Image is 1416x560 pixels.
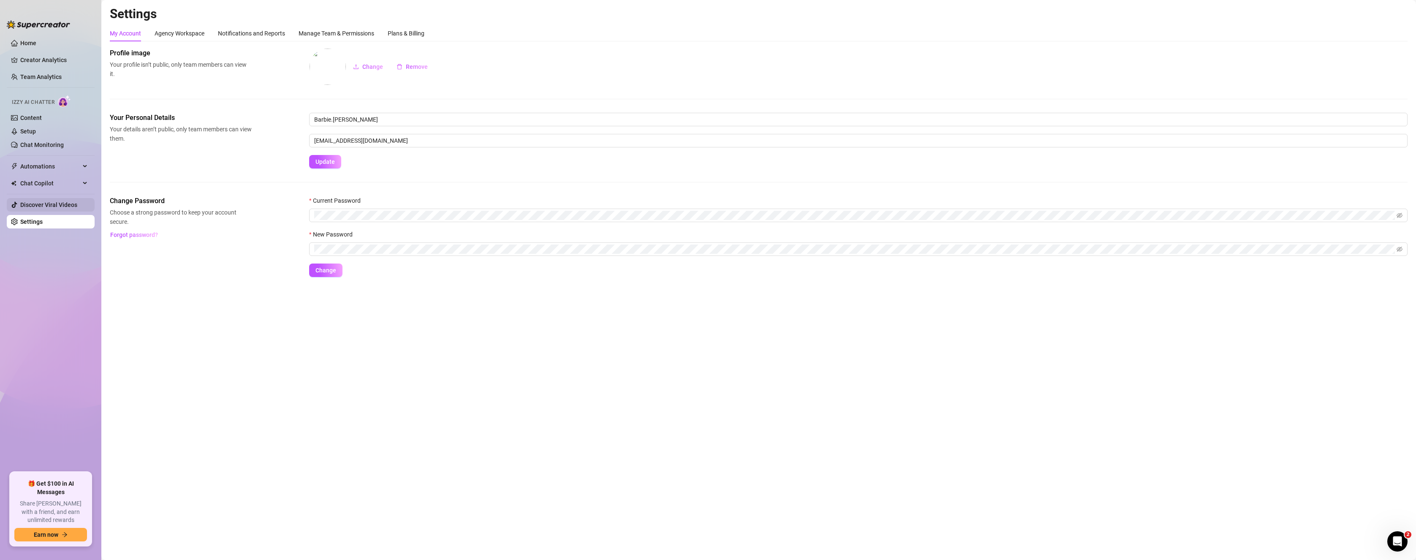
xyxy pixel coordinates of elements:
button: Change [346,60,390,73]
label: New Password [309,230,358,239]
span: Update [315,158,335,165]
a: Team Analytics [20,73,62,80]
span: Your profile isn’t public, only team members can view it. [110,60,252,79]
iframe: Intercom live chat [1387,531,1408,552]
span: Automations [20,160,80,173]
img: profilePics%2FPAtfN6DtCvPFxtQChBcPYFcqtj72.jpeg [310,49,346,85]
input: Current Password [314,211,1395,220]
span: Earn now [34,531,58,538]
span: Profile image [110,48,252,58]
a: Discover Viral Videos [20,201,77,208]
img: AI Chatter [58,95,71,107]
span: Your Personal Details [110,113,252,123]
input: Enter new email [309,134,1408,147]
span: Forgot password? [110,231,158,238]
button: Forgot password? [110,228,158,242]
button: Update [309,155,341,169]
div: My Account [110,29,141,38]
span: Choose a strong password to keep your account secure. [110,208,252,226]
span: delete [397,64,402,70]
span: eye-invisible [1397,212,1402,218]
span: Chat Copilot [20,177,80,190]
label: Current Password [309,196,366,205]
h2: Settings [110,6,1408,22]
a: Settings [20,218,43,225]
span: Izzy AI Chatter [12,98,54,106]
a: Home [20,40,36,46]
span: thunderbolt [11,163,18,170]
span: 🎁 Get $100 in AI Messages [14,480,87,496]
span: Change [362,63,383,70]
span: upload [353,64,359,70]
span: Change [315,267,336,274]
button: Remove [390,60,435,73]
span: Your details aren’t public, only team members can view them. [110,125,252,143]
button: Earn nowarrow-right [14,528,87,541]
span: Share [PERSON_NAME] with a friend, and earn unlimited rewards [14,500,87,525]
span: 2 [1405,531,1411,538]
span: Remove [406,63,428,70]
div: Manage Team & Permissions [299,29,374,38]
a: Setup [20,128,36,135]
div: Agency Workspace [155,29,204,38]
a: Chat Monitoring [20,141,64,148]
button: Change [309,264,342,277]
span: arrow-right [62,532,68,538]
img: logo-BBDzfeDw.svg [7,20,70,29]
span: Change Password [110,196,252,206]
input: Enter name [309,113,1408,126]
input: New Password [314,245,1395,254]
a: Creator Analytics [20,53,88,67]
img: Chat Copilot [11,180,16,186]
div: Notifications and Reports [218,29,285,38]
a: Content [20,114,42,121]
span: eye-invisible [1397,246,1402,252]
div: Plans & Billing [388,29,424,38]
